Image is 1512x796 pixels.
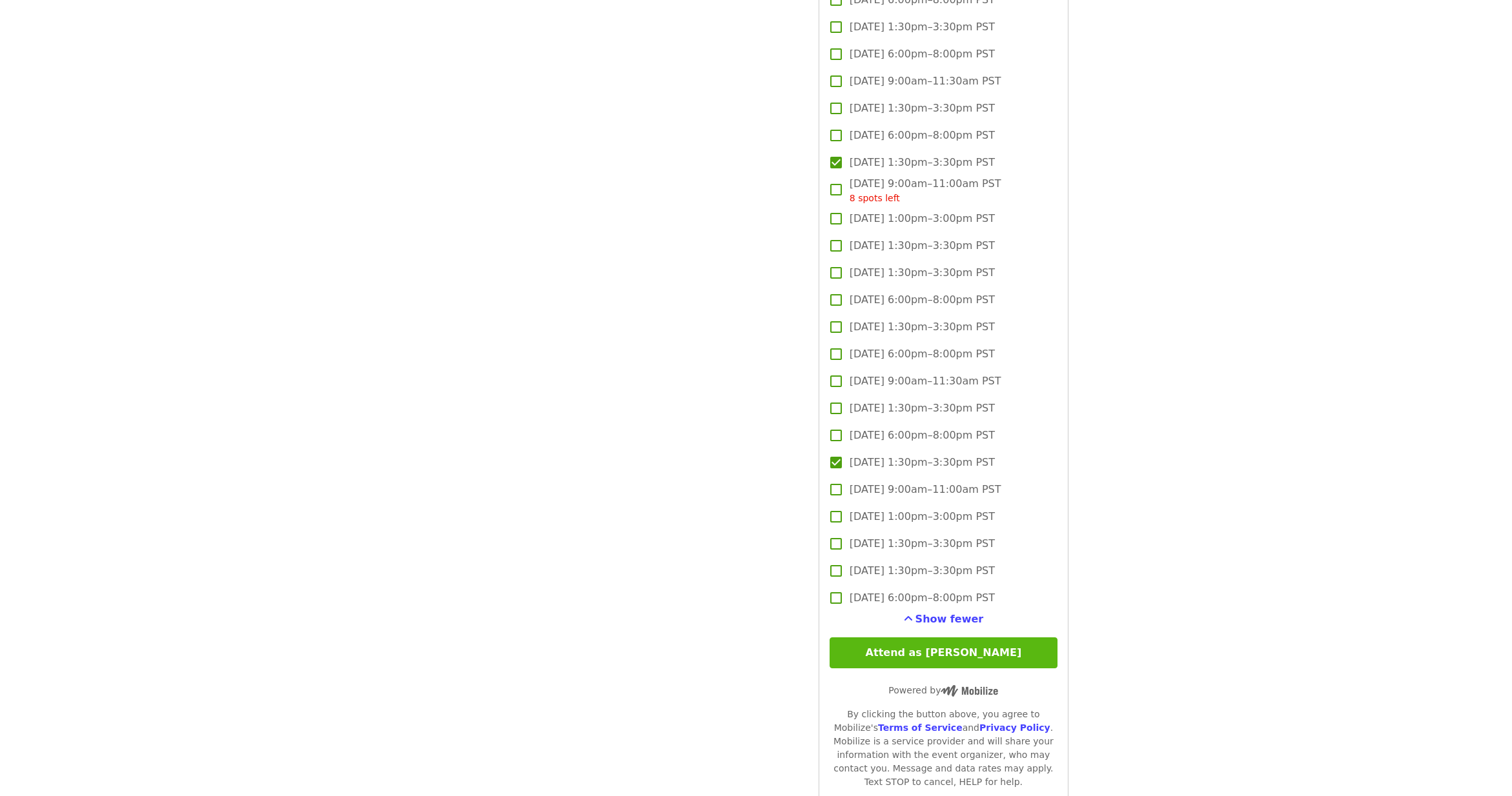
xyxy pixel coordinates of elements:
span: [DATE] 6:00pm–8:00pm PST [850,46,995,62]
span: [DATE] 1:30pm–3:30pm PST [850,155,995,170]
span: [DATE] 6:00pm–8:00pm PST [850,428,995,443]
span: Show fewer [915,613,984,625]
button: See more timeslots [904,612,984,627]
span: [DATE] 9:00am–11:00am PST [850,482,1001,497]
span: [DATE] 1:30pm–3:30pm PST [850,238,995,254]
span: [DATE] 1:30pm–3:30pm PST [850,536,995,552]
button: Attend as [PERSON_NAME] [830,637,1057,668]
span: [DATE] 1:30pm–3:30pm PST [850,319,995,335]
span: [DATE] 6:00pm–8:00pm PST [850,346,995,362]
a: Terms of Service [878,722,963,733]
span: [DATE] 9:00am–11:30am PST [850,373,1001,389]
span: [DATE] 1:30pm–3:30pm PST [850,455,995,470]
img: Powered by Mobilize [941,685,998,697]
span: [DATE] 1:00pm–3:00pm PST [850,211,995,226]
span: [DATE] 1:00pm–3:00pm PST [850,509,995,524]
span: [DATE] 1:30pm–3:30pm PST [850,265,995,281]
span: [DATE] 1:30pm–3:30pm PST [850,401,995,416]
span: [DATE] 6:00pm–8:00pm PST [850,292,995,308]
span: [DATE] 1:30pm–3:30pm PST [850,563,995,579]
span: [DATE] 9:00am–11:00am PST [850,176,1001,205]
span: 8 spots left [850,193,900,203]
span: [DATE] 6:00pm–8:00pm PST [850,128,995,143]
div: By clicking the button above, you agree to Mobilize's and . Mobilize is a service provider and wi... [830,708,1057,789]
span: [DATE] 9:00am–11:30am PST [850,74,1001,89]
a: Privacy Policy [979,722,1050,733]
span: [DATE] 6:00pm–8:00pm PST [850,590,995,606]
span: [DATE] 1:30pm–3:30pm PST [850,101,995,116]
span: Powered by [888,685,998,695]
span: [DATE] 1:30pm–3:30pm PST [850,19,995,35]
